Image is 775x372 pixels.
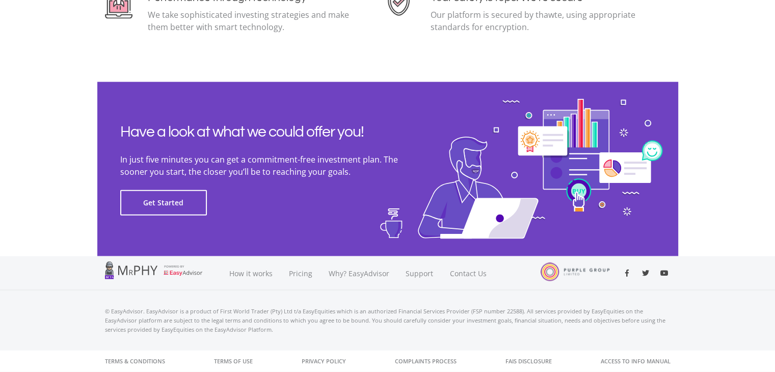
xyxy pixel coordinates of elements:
a: FAIS Disclosure [505,351,552,372]
a: Terms & Conditions [105,351,165,372]
a: Contact Us [442,256,496,290]
a: Why? EasyAdvisor [320,256,397,290]
a: Pricing [281,256,320,290]
a: Privacy Policy [302,351,346,372]
p: We take sophisticated investing strategies and make them better with smart technology. [148,9,355,33]
p: © EasyAdvisor. EasyAdvisor is a product of First World Trader (Pty) Ltd t/a EasyEquities which is... [105,307,671,334]
a: Access to Info Manual [601,351,671,372]
a: Terms of Use [214,351,253,372]
p: In just five minutes you can get a commitment-free investment plan. The sooner you start, the clo... [120,153,426,178]
h2: Have a look at what we could offer you! [120,123,426,141]
a: How it works [221,256,281,290]
a: Complaints Process [395,351,457,372]
a: Support [397,256,442,290]
p: Our platform is secured by thawte, using appropriate standards for encryption. [431,9,638,33]
button: Get Started [120,190,207,216]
